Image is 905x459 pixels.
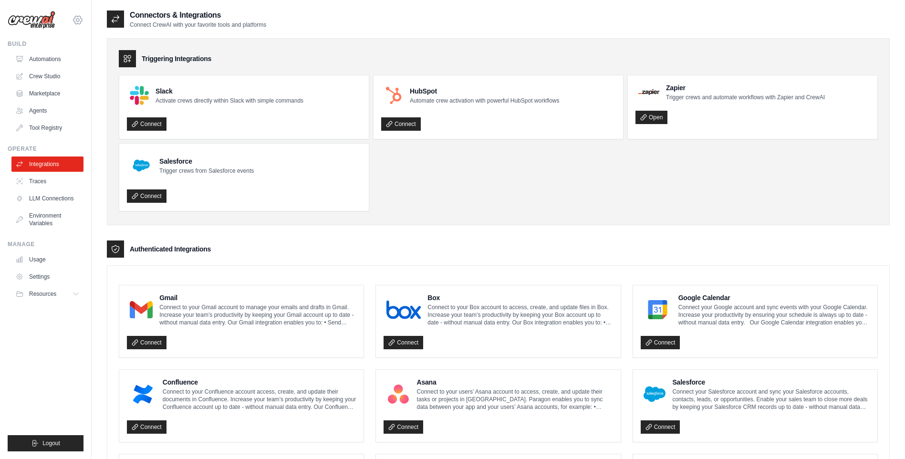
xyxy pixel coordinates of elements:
a: Usage [11,252,83,267]
span: Logout [42,439,60,447]
span: Resources [29,290,56,298]
a: Open [635,111,667,124]
a: Connect [127,336,166,349]
h4: Asana [417,377,613,387]
h4: Gmail [159,293,356,303]
img: Gmail Logo [130,300,153,319]
p: Automate crew activation with powerful HubSpot workflows [410,97,559,104]
h4: HubSpot [410,86,559,96]
a: Integrations [11,156,83,172]
img: Logo [8,11,55,29]
h4: Slack [156,86,303,96]
p: Trigger crews from Salesforce events [159,167,254,175]
img: Salesforce Logo [644,385,666,404]
h2: Connectors & Integrations [130,10,266,21]
h4: Confluence [163,377,356,387]
a: Connect [381,117,421,131]
a: Connect [127,117,166,131]
img: Google Calendar Logo [644,300,672,319]
p: Connect your Salesforce account and sync your Salesforce accounts, contacts, leads, or opportunit... [672,388,870,411]
h3: Triggering Integrations [142,54,211,63]
p: Connect CrewAI with your favorite tools and platforms [130,21,266,29]
a: Automations [11,52,83,67]
p: Connect your Google account and sync events with your Google Calendar. Increase your productivity... [678,303,870,326]
img: Asana Logo [386,385,410,404]
p: Trigger crews and automate workflows with Zapier and CrewAI [666,94,825,101]
button: Resources [11,286,83,302]
a: Traces [11,174,83,189]
h4: Google Calendar [678,293,870,303]
p: Connect to your Box account to access, create, and update files in Box. Increase your team’s prod... [427,303,613,326]
button: Logout [8,435,83,451]
img: Zapier Logo [638,89,659,95]
img: HubSpot Logo [384,86,403,105]
p: Connect to your Gmail account to manage your emails and drafts in Gmail. Increase your team’s pro... [159,303,356,326]
p: Connect to your users’ Asana account to access, create, and update their tasks or projects in [GE... [417,388,613,411]
h4: Zapier [666,83,825,93]
a: Connect [127,420,166,434]
a: Connect [127,189,166,203]
p: Activate crews directly within Slack with simple commands [156,97,303,104]
div: Manage [8,240,83,248]
h4: Salesforce [672,377,870,387]
img: Confluence Logo [130,385,156,404]
img: Box Logo [386,300,421,319]
a: Marketplace [11,86,83,101]
div: Operate [8,145,83,153]
h3: Authenticated Integrations [130,244,211,254]
a: Connect [384,336,423,349]
a: Connect [641,420,680,434]
a: LLM Connections [11,191,83,206]
a: Agents [11,103,83,118]
a: Settings [11,269,83,284]
div: Build [8,40,83,48]
img: Slack Logo [130,86,149,105]
a: Connect [384,420,423,434]
p: Connect to your Confluence account access, create, and update their documents in Confluence. Incr... [163,388,356,411]
a: Crew Studio [11,69,83,84]
a: Tool Registry [11,120,83,136]
img: Salesforce Logo [130,154,153,177]
h4: Box [427,293,613,303]
h4: Salesforce [159,156,254,166]
a: Connect [641,336,680,349]
a: Environment Variables [11,208,83,231]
